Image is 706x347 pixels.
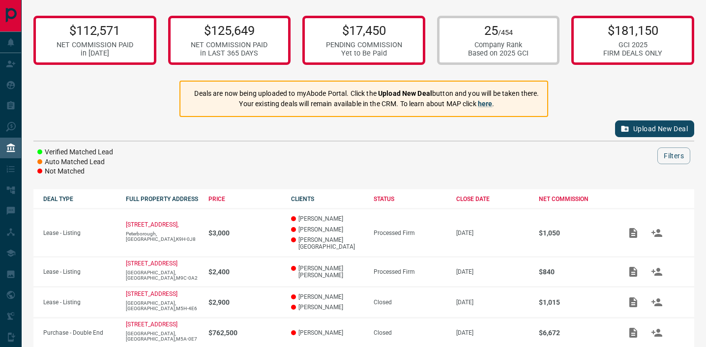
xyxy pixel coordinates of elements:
button: Filters [657,147,690,164]
p: Lease - Listing [43,268,116,275]
div: in [DATE] [57,49,133,58]
a: [STREET_ADDRESS] [126,260,177,267]
p: [PERSON_NAME] [291,293,364,300]
a: [STREET_ADDRESS] [126,290,177,297]
div: Processed Firm [374,268,446,275]
div: Based on 2025 GCI [468,49,529,58]
span: Match Clients [645,229,669,236]
p: [DATE] [456,230,529,236]
p: $3,000 [208,229,281,237]
p: [DATE] [456,329,529,336]
p: $840 [539,268,612,276]
p: Peterborough,[GEOGRAPHIC_DATA],K9H-0J8 [126,231,199,242]
span: Add / View Documents [621,298,645,305]
p: [GEOGRAPHIC_DATA],[GEOGRAPHIC_DATA],M5H-4E6 [126,300,199,311]
p: $762,500 [208,329,281,337]
span: Match Clients [645,268,669,275]
p: Lease - Listing [43,299,116,306]
span: /454 [498,29,513,37]
p: $1,015 [539,298,612,306]
span: Add / View Documents [621,329,645,336]
li: Auto Matched Lead [37,157,113,167]
div: Yet to Be Paid [326,49,402,58]
p: $112,571 [57,23,133,38]
strong: Upload New Deal [378,89,432,97]
div: CLOSE DATE [456,196,529,202]
a: [STREET_ADDRESS] [126,321,177,328]
p: [PERSON_NAME] [291,226,364,233]
p: $1,050 [539,229,612,237]
p: [PERSON_NAME][GEOGRAPHIC_DATA] [291,236,364,250]
div: NET COMMISSION PAID [57,41,133,49]
div: Closed [374,299,446,306]
p: [GEOGRAPHIC_DATA],[GEOGRAPHIC_DATA],M9C-0A2 [126,270,199,281]
p: Deals are now being uploaded to myAbode Portal. Click the button and you will be taken there. [194,88,539,99]
p: [PERSON_NAME] [PERSON_NAME] [291,265,364,279]
button: Upload New Deal [615,120,694,137]
p: Purchase - Double End [43,329,116,336]
span: Add / View Documents [621,268,645,275]
p: $125,649 [191,23,267,38]
p: $6,672 [539,329,612,337]
p: $2,400 [208,268,281,276]
span: Match Clients [645,298,669,305]
div: FULL PROPERTY ADDRESS [126,196,199,202]
div: in LAST 365 DAYS [191,49,267,58]
div: GCI 2025 [603,41,662,49]
p: [PERSON_NAME] [291,329,364,336]
div: STATUS [374,196,446,202]
p: Lease - Listing [43,230,116,236]
a: here [478,100,493,108]
div: DEAL TYPE [43,196,116,202]
p: [PERSON_NAME] [291,215,364,222]
div: FIRM DEALS ONLY [603,49,662,58]
li: Not Matched [37,167,113,176]
p: $2,900 [208,298,281,306]
div: NET COMMISSION PAID [191,41,267,49]
div: Processed Firm [374,230,446,236]
div: PRICE [208,196,281,202]
span: Add / View Documents [621,229,645,236]
p: [DATE] [456,268,529,275]
div: Closed [374,329,446,336]
li: Verified Matched Lead [37,147,113,157]
p: 25 [468,23,529,38]
div: NET COMMISSION [539,196,612,202]
div: Company Rank [468,41,529,49]
p: $181,150 [603,23,662,38]
p: [PERSON_NAME] [291,304,364,311]
span: Match Clients [645,329,669,336]
div: PENDING COMMISSION [326,41,402,49]
p: $17,450 [326,23,402,38]
div: CLIENTS [291,196,364,202]
a: [STREET_ADDRESS], [126,221,178,228]
p: [DATE] [456,299,529,306]
p: [GEOGRAPHIC_DATA],[GEOGRAPHIC_DATA],M5A-0E7 [126,331,199,342]
p: Your existing deals will remain available in the CRM. To learn about MAP click . [194,99,539,109]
